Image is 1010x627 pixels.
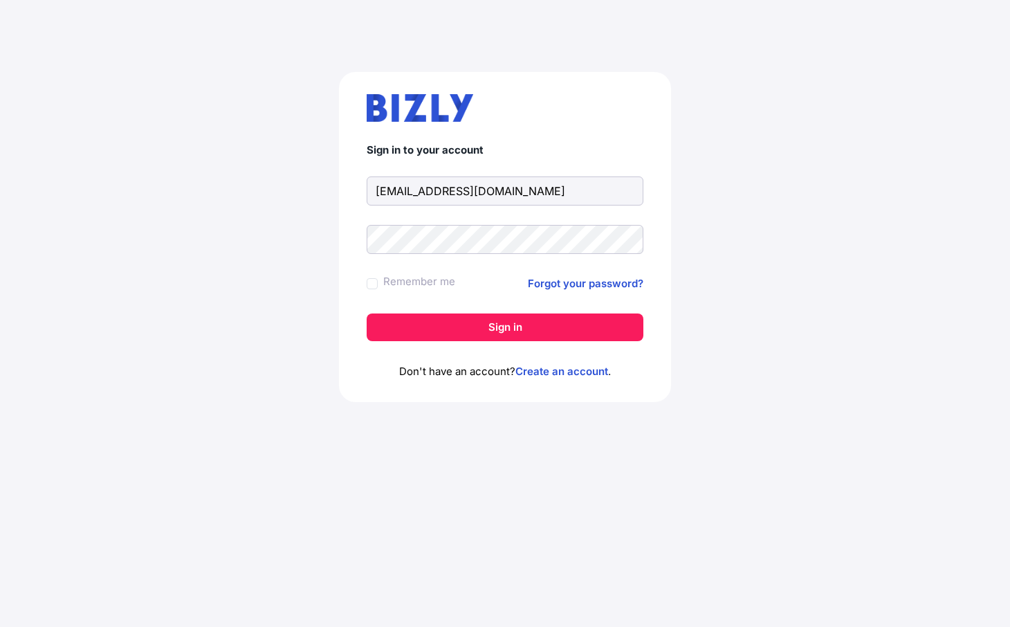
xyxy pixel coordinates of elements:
[383,273,455,290] label: Remember me
[367,313,643,341] button: Sign in
[367,144,643,157] h4: Sign in to your account
[367,363,643,380] p: Don't have an account? .
[367,94,473,122] img: bizly_logo.svg
[528,275,643,292] a: Forgot your password?
[367,176,643,206] input: Email
[515,365,608,378] a: Create an account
